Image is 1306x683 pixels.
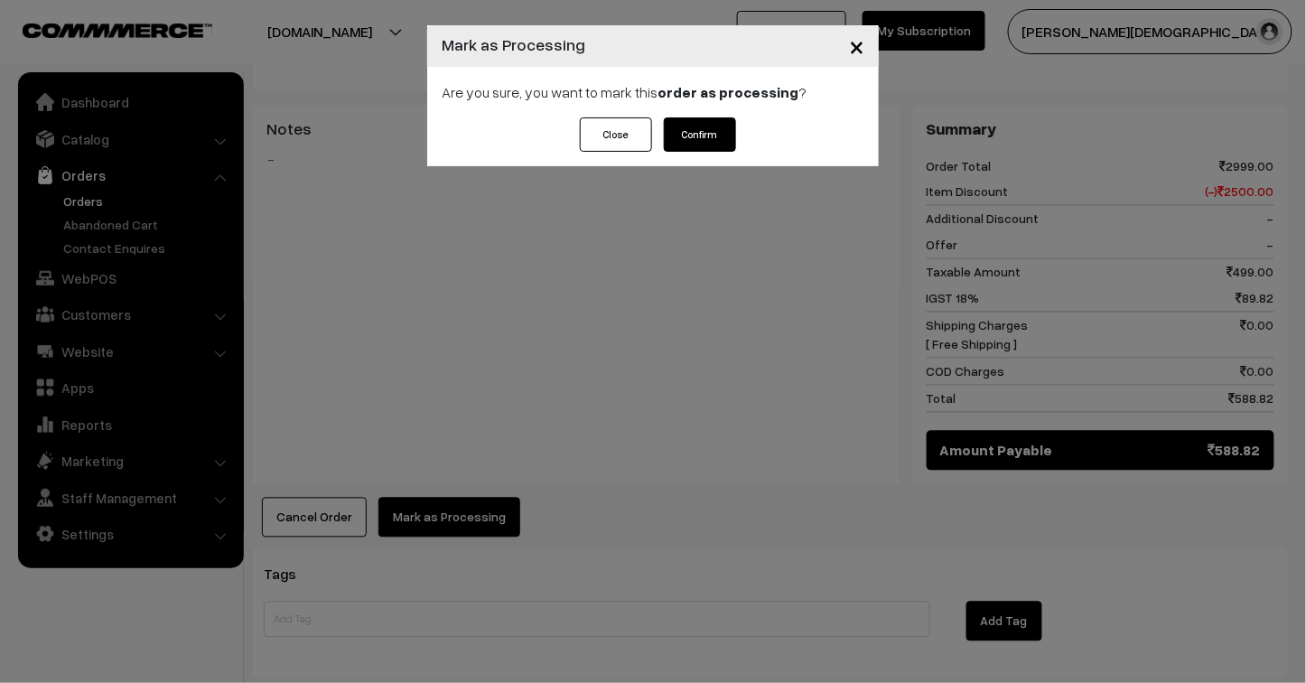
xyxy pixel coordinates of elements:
h4: Mark as Processing [442,33,585,57]
strong: order as processing [658,83,798,101]
div: Are you sure, you want to mark this ? [427,67,879,117]
span: × [849,29,864,62]
button: Close [835,18,879,74]
button: Confirm [664,117,736,152]
button: Close [580,117,652,152]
